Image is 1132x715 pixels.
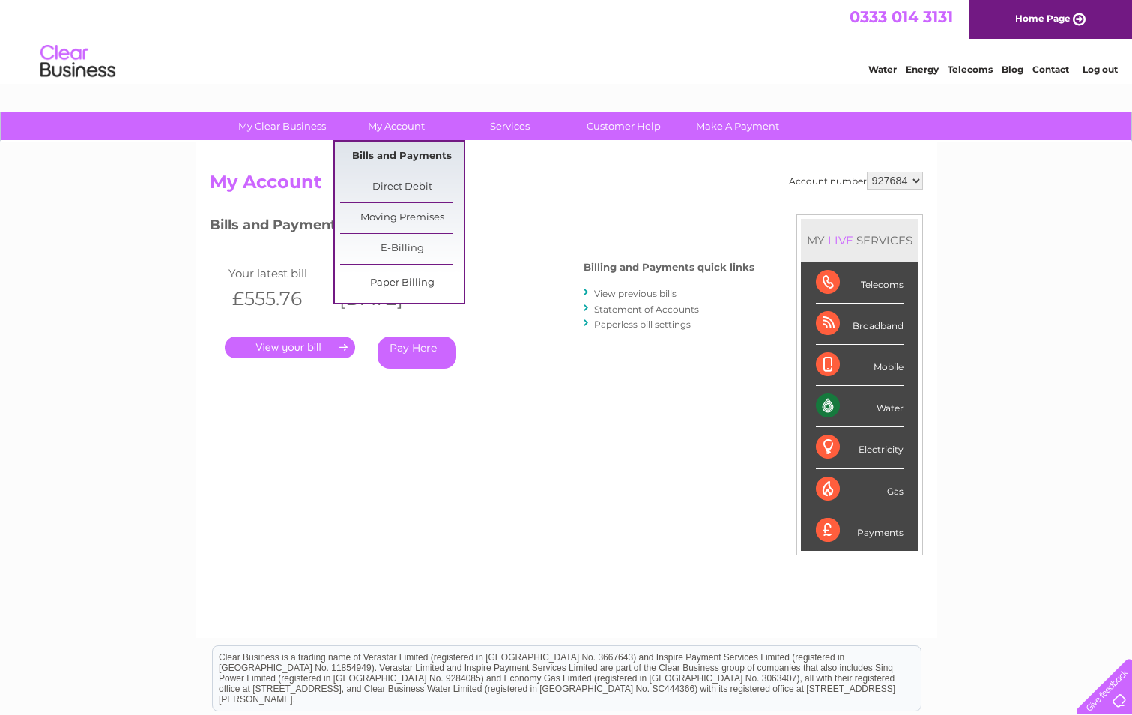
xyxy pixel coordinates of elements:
a: Bills and Payments [340,142,464,172]
a: Paperless bill settings [594,319,691,330]
th: [DATE] [332,283,440,314]
div: Mobile [816,345,904,386]
td: Your latest bill [225,263,333,283]
div: Broadband [816,304,904,345]
div: Telecoms [816,262,904,304]
a: Pay Here [378,337,456,369]
a: Moving Premises [340,203,464,233]
a: Blog [1002,64,1023,75]
a: Contact [1032,64,1069,75]
div: Payments [816,510,904,551]
h4: Billing and Payments quick links [584,262,754,273]
h2: My Account [210,172,923,200]
a: Direct Debit [340,172,464,202]
a: 0333 014 3131 [850,7,953,26]
div: Electricity [816,427,904,468]
a: Telecoms [948,64,993,75]
div: Water [816,386,904,427]
a: Statement of Accounts [594,304,699,315]
img: logo.png [40,39,116,85]
a: My Account [334,112,458,140]
a: Customer Help [562,112,685,140]
a: Make A Payment [676,112,799,140]
h3: Bills and Payments [210,214,754,241]
div: Account number [789,172,923,190]
div: MY SERVICES [801,219,918,262]
a: View previous bills [594,288,677,299]
a: My Clear Business [220,112,344,140]
a: . [225,337,355,358]
a: Log out [1083,64,1118,75]
a: Energy [906,64,939,75]
a: Paper Billing [340,268,464,298]
th: £555.76 [225,283,333,314]
a: Water [868,64,897,75]
div: Clear Business is a trading name of Verastar Limited (registered in [GEOGRAPHIC_DATA] No. 3667643... [213,8,921,73]
div: Gas [816,469,904,510]
a: Services [448,112,572,140]
td: Invoice date [332,263,440,283]
a: E-Billing [340,234,464,264]
div: LIVE [825,233,856,247]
